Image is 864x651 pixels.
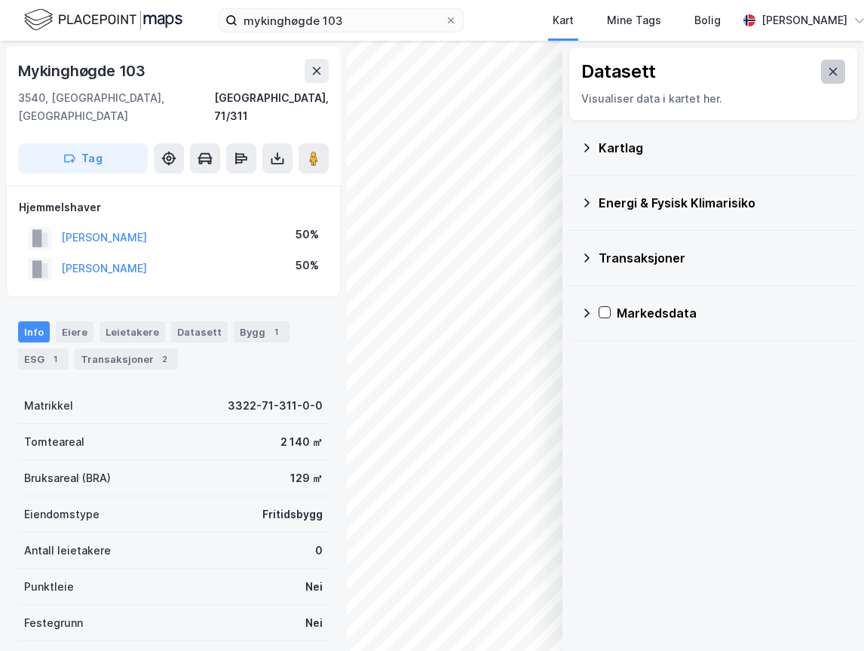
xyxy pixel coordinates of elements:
div: 3540, [GEOGRAPHIC_DATA], [GEOGRAPHIC_DATA] [18,89,214,125]
div: Mykinghøgde 103 [18,59,149,83]
div: 129 ㎡ [290,469,323,487]
div: Transaksjoner [599,249,846,267]
div: Fritidsbygg [262,505,323,524]
div: Hjemmelshaver [19,198,328,216]
div: Bolig [694,11,721,29]
div: Antall leietakere [24,542,111,560]
div: Energi & Fysisk Klimarisiko [599,194,846,212]
div: ESG [18,349,69,370]
div: Festegrunn [24,614,83,632]
div: [PERSON_NAME] [761,11,847,29]
div: 1 [268,324,283,339]
div: Eiendomstype [24,505,100,524]
div: Markedsdata [617,304,846,322]
div: Mine Tags [607,11,661,29]
div: Tomteareal [24,433,84,451]
img: logo.f888ab2527a4732fd821a326f86c7f29.svg [24,7,182,33]
div: Punktleie [24,578,74,596]
div: 0 [315,542,323,560]
div: 1 [47,352,63,367]
div: 2 [157,352,172,367]
div: Nei [305,578,323,596]
div: Kontrollprogram for chat [789,579,864,651]
div: Bruksareal (BRA) [24,469,111,487]
div: Nei [305,614,323,632]
input: Søk på adresse, matrikkel, gårdeiere, leietakere eller personer [237,9,445,32]
button: Tag [18,143,148,173]
div: [GEOGRAPHIC_DATA], 71/311 [214,89,329,125]
div: Info [18,321,50,342]
div: Eiere [56,321,93,342]
div: Matrikkel [24,397,73,415]
div: Datasett [581,60,656,84]
div: 50% [296,226,319,244]
div: 2 140 ㎡ [280,433,323,451]
iframe: Chat Widget [789,579,864,651]
div: Kart [553,11,574,29]
div: 50% [296,256,319,275]
div: Transaksjoner [75,349,178,370]
div: Kartlag [599,139,846,157]
div: 3322-71-311-0-0 [228,397,323,415]
div: Visualiser data i kartet her. [581,90,845,108]
div: Datasett [171,321,228,342]
div: Bygg [234,321,290,342]
div: Leietakere [100,321,165,342]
